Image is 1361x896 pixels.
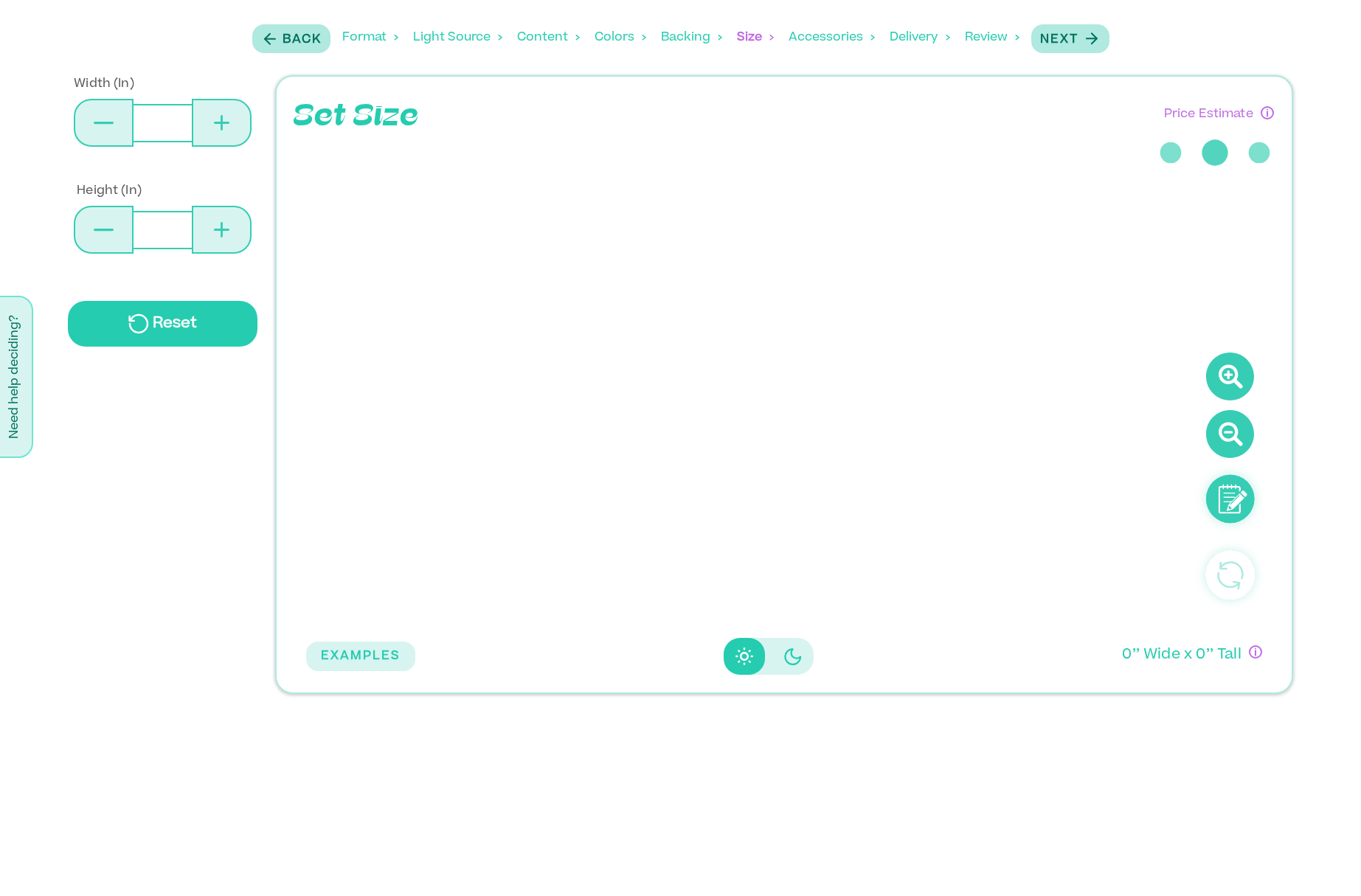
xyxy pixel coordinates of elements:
[1261,106,1274,119] div: Have questions about pricing or just need a human touch? Go through the process and submit an inq...
[1249,645,1262,659] div: If you have questions about size, or if you can’t design exactly what you want here, no worries! ...
[153,313,198,335] p: Reset
[517,15,580,60] div: Content
[789,15,875,60] div: Accessories
[77,182,257,200] p: Height (In)
[724,638,814,675] div: Disabled elevation buttons
[1156,123,1274,182] div: three-dots-loading
[306,642,415,671] button: EXAMPLES
[74,75,257,93] p: Width (In)
[1040,31,1078,49] p: Next
[890,15,950,60] div: Delivery
[1287,825,1361,896] iframe: Chat Widget
[1164,102,1253,123] p: Price Estimate
[413,15,502,60] div: Light Source
[1031,24,1109,53] button: Next
[737,15,774,60] div: Size
[965,15,1019,60] div: Review
[342,15,398,60] div: Format
[1122,645,1241,667] p: 0 ’’ Wide x 0 ’’ Tall
[283,31,322,49] p: Back
[661,15,722,60] div: Backing
[294,94,418,139] p: Set Size
[252,24,330,53] button: Back
[595,15,646,60] div: Colors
